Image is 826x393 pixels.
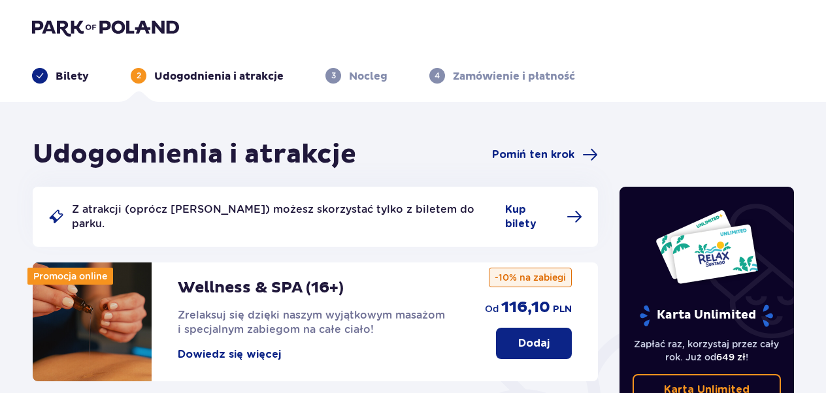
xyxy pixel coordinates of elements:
a: Pomiń ten krok [492,147,598,163]
p: Karta Unlimited [638,304,774,327]
p: Wellness & SPA (16+) [178,278,344,298]
span: od [485,302,499,315]
div: 2Udogodnienia i atrakcje [131,68,284,84]
span: Zrelaksuj się dzięki naszym wyjątkowym masażom i specjalnym zabiegom na całe ciało! [178,309,445,336]
p: Zamówienie i płatność [453,69,575,84]
img: Dwie karty całoroczne do Suntago z napisem 'UNLIMITED RELAX', na białym tle z tropikalnymi liśćmi... [655,209,759,285]
div: Promocja online [27,268,113,285]
p: Dodaj [518,336,550,351]
span: Pomiń ten krok [492,148,574,162]
div: 4Zamówienie i płatność [429,68,575,84]
p: Zapłać raz, korzystaj przez cały rok. Już od ! [633,338,782,364]
span: 116,10 [501,298,550,317]
h1: Udogodnienia i atrakcje [33,138,356,171]
div: 3Nocleg [325,68,388,84]
p: Nocleg [349,69,388,84]
p: 4 [435,70,440,82]
button: Dodaj [496,328,572,359]
img: attraction [33,262,152,381]
button: Dowiedz się więcej [178,347,281,362]
a: Kup bilety [505,202,582,231]
p: -10% na zabiegi [489,268,572,287]
span: 649 zł [716,352,746,362]
p: Bilety [56,69,89,84]
span: Kup bilety [505,202,559,231]
div: Bilety [32,68,89,84]
p: Z atrakcji (oprócz [PERSON_NAME]) możesz skorzystać tylko z biletem do parku. [72,202,497,231]
p: 2 [137,70,141,82]
p: 3 [331,70,336,82]
p: Udogodnienia i atrakcje [154,69,284,84]
span: PLN [553,303,572,316]
img: Park of Poland logo [32,18,179,37]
